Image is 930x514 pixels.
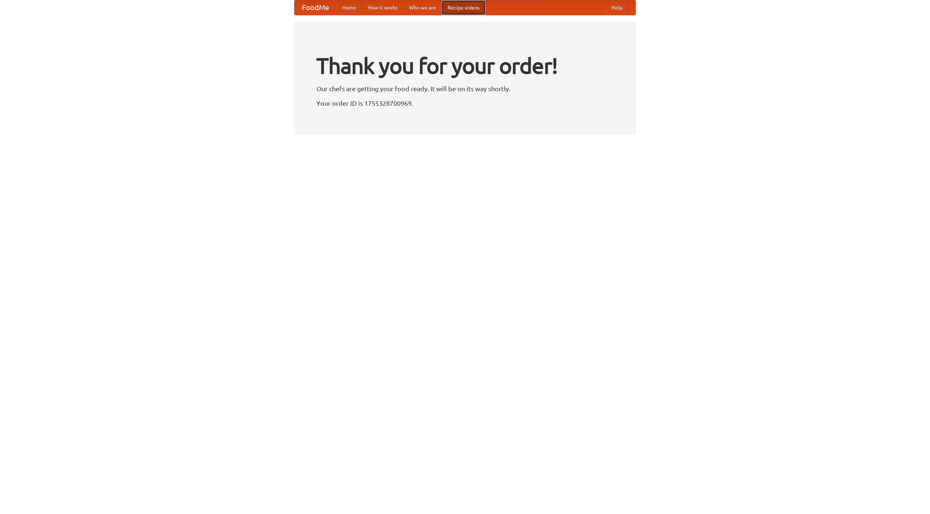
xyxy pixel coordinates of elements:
p: Your order ID is 1755328700969. [316,98,614,109]
a: Who we are [403,0,442,15]
a: Home [336,0,362,15]
a: FoodMe [295,0,336,15]
a: Help [606,0,628,15]
h1: Thank you for your order! [316,48,614,83]
a: How it works [362,0,403,15]
p: Our chefs are getting your food ready. It will be on its way shortly. [316,83,614,94]
a: Recipe videos [442,0,485,15]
